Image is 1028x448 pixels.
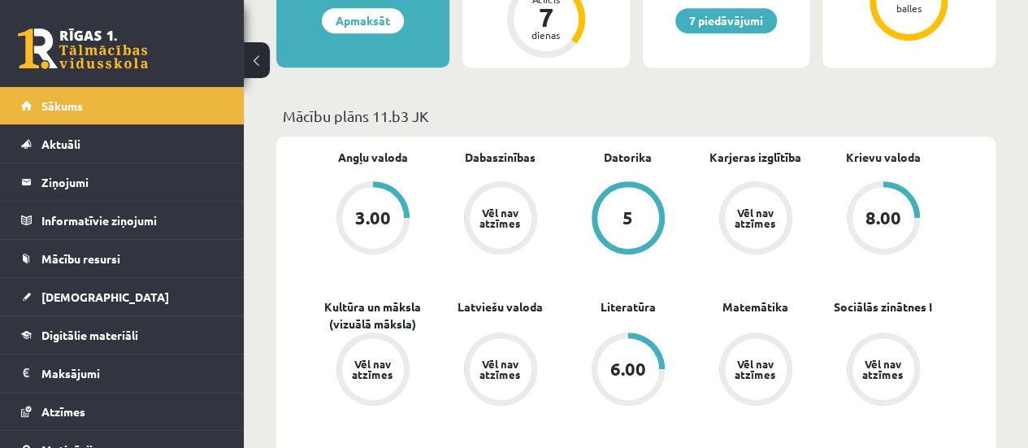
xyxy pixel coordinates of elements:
a: Karjeras izglītība [709,149,801,166]
span: Atzīmes [41,404,85,419]
a: Vēl nav atzīmes [309,333,436,409]
div: 5 [622,209,633,227]
span: Digitālie materiāli [41,328,138,342]
div: Vēl nav atzīmes [478,359,523,380]
a: 8.00 [819,181,947,258]
a: Sociālās zinātnes I [834,298,932,315]
div: Vēl nav atzīmes [478,207,523,228]
a: 5 [564,181,692,258]
a: Vēl nav atzīmes [692,181,819,258]
a: Informatīvie ziņojumi [21,202,223,239]
a: 7 piedāvājumi [675,8,777,33]
a: Vēl nav atzīmes [436,181,564,258]
a: Dabaszinības [465,149,536,166]
a: Vēl nav atzīmes [692,333,819,409]
a: Maksājumi [21,354,223,392]
div: 7 [522,4,570,30]
a: Digitālie materiāli [21,316,223,354]
a: Mācību resursi [21,240,223,277]
div: dienas [522,30,570,40]
a: Vēl nav atzīmes [436,333,564,409]
span: Aktuāli [41,137,80,151]
div: Vēl nav atzīmes [733,207,779,228]
a: Ziņojumi [21,163,223,201]
div: Vēl nav atzīmes [733,359,779,380]
div: balles [884,3,933,13]
a: Apmaksāt [322,8,404,33]
a: Kultūra un māksla (vizuālā māksla) [309,298,436,333]
a: Atzīmes [21,393,223,430]
a: Sākums [21,87,223,124]
div: 3.00 [355,209,391,227]
div: Vēl nav atzīmes [350,359,396,380]
span: Sākums [41,98,83,113]
a: Latviešu valoda [458,298,543,315]
legend: Informatīvie ziņojumi [41,202,223,239]
a: 6.00 [564,333,692,409]
p: Mācību plāns 11.b3 JK [283,105,989,127]
div: 8.00 [865,209,901,227]
a: Literatūra [601,298,656,315]
span: [DEMOGRAPHIC_DATA] [41,289,169,304]
a: [DEMOGRAPHIC_DATA] [21,278,223,315]
a: Matemātika [722,298,788,315]
div: 6.00 [610,360,646,378]
span: Mācību resursi [41,251,120,266]
legend: Ziņojumi [41,163,223,201]
a: Angļu valoda [338,149,408,166]
a: Vēl nav atzīmes [819,333,947,409]
a: Krievu valoda [846,149,921,166]
a: Rīgas 1. Tālmācības vidusskola [18,28,148,69]
div: Vēl nav atzīmes [861,359,906,380]
a: Aktuāli [21,125,223,163]
a: Datorika [604,149,652,166]
a: 3.00 [309,181,436,258]
legend: Maksājumi [41,354,223,392]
